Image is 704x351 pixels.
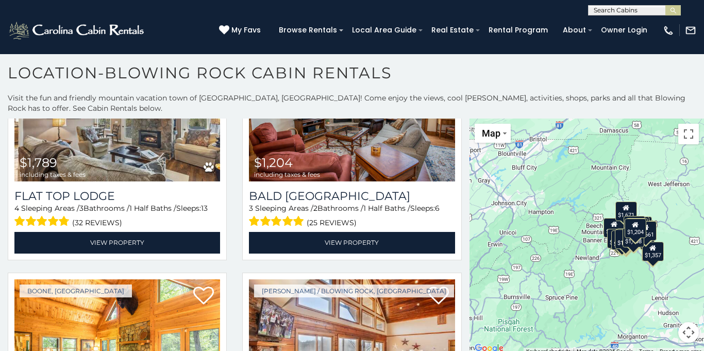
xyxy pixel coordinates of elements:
span: (32 reviews) [72,216,122,229]
div: Sleeping Areas / Bathrooms / Sleeps: [249,203,455,229]
div: $1,476 [615,229,636,249]
div: $1,851 [615,231,637,251]
span: 2 [313,204,317,213]
span: including taxes & fees [20,171,86,178]
a: Real Estate [426,22,479,38]
a: View Property [14,232,220,253]
div: $2,030 [604,218,625,238]
span: My Favs [231,25,261,36]
a: About [558,22,591,38]
div: $1,847 [612,230,633,250]
a: Owner Login [596,22,652,38]
a: Add to favorites [193,286,214,307]
span: 3 [249,204,253,213]
img: phone-regular-white.png [663,25,674,36]
span: 3 [79,204,83,213]
span: (25 reviews) [307,216,357,229]
div: $2,058 [607,228,629,248]
a: My Favs [219,25,263,36]
a: Browse Rentals [274,22,342,38]
span: $1,789 [20,155,57,170]
div: $1,306 [627,218,648,237]
span: 1 Half Baths / [363,204,410,213]
img: White-1-2.png [8,20,147,41]
h3: Bald Eagle Bluff [249,189,455,203]
span: 6 [435,204,440,213]
div: $1,594 [624,216,646,236]
div: Sleeping Areas / Bathrooms / Sleeps: [14,203,220,229]
span: 1 Half Baths / [129,204,176,213]
div: $1,671 [615,201,637,221]
div: $1,759 [615,231,637,250]
span: $1,204 [254,155,293,170]
button: Toggle fullscreen view [678,124,699,144]
span: including taxes & fees [254,171,320,178]
span: Map [482,128,500,139]
span: 13 [201,204,208,213]
button: Map camera controls [678,322,699,343]
div: $1,357 [642,241,664,261]
div: $1,438 [623,227,644,247]
div: $1,204 [625,218,646,238]
div: $1,661 [635,221,657,241]
a: Boone, [GEOGRAPHIC_DATA] [20,285,132,297]
a: Flat Top Lodge [14,189,220,203]
a: Bald [GEOGRAPHIC_DATA] [249,189,455,203]
button: Change map style [475,124,511,143]
img: mail-regular-white.png [685,25,696,36]
a: Local Area Guide [347,22,422,38]
a: [PERSON_NAME] / Blowing Rock, [GEOGRAPHIC_DATA] [254,285,454,297]
a: View Property [249,232,455,253]
span: 4 [14,204,19,213]
a: Rental Program [483,22,553,38]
